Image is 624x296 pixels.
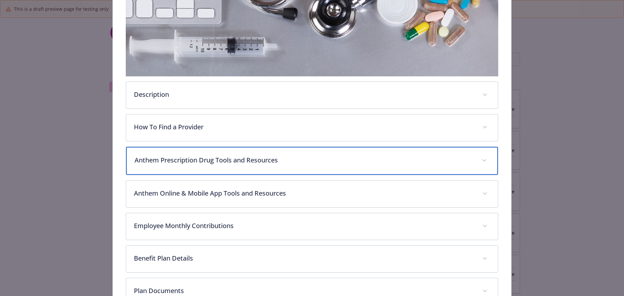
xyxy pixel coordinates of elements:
p: Description [134,90,475,99]
p: Anthem Online & Mobile App Tools and Resources [134,188,475,198]
div: Anthem Prescription Drug Tools and Resources [126,147,498,175]
p: Employee Monthly Contributions [134,221,475,231]
div: Benefit Plan Details [126,246,498,272]
p: How To Find a Provider [134,122,475,132]
p: Plan Documents [134,286,475,296]
div: Description [126,82,498,109]
div: Anthem Online & Mobile App Tools and Resources [126,181,498,207]
div: How To Find a Provider [126,114,498,141]
p: Anthem Prescription Drug Tools and Resources [135,155,474,165]
div: Employee Monthly Contributions [126,213,498,240]
p: Benefit Plan Details [134,253,475,263]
